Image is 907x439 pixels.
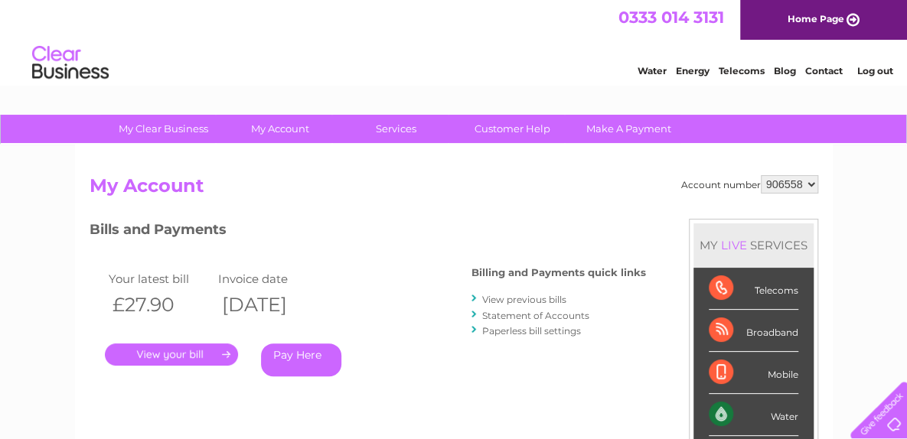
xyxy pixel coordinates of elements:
[709,352,798,394] div: Mobile
[214,268,325,289] td: Invoice date
[90,219,646,246] h3: Bills and Payments
[709,310,798,352] div: Broadband
[105,289,215,320] th: £27.90
[638,65,667,76] a: Water
[805,65,843,76] a: Contact
[100,115,227,143] a: My Clear Business
[482,310,589,321] a: Statement of Accounts
[105,343,238,366] a: .
[482,325,581,337] a: Paperless bill settings
[681,175,818,193] div: Account number
[618,8,724,27] a: 0333 014 3131
[105,268,215,289] td: Your latest bill
[693,223,814,267] div: MY SERVICES
[709,394,798,436] div: Water
[333,115,459,143] a: Services
[261,343,341,376] a: Pay Here
[31,40,109,86] img: logo.png
[709,268,798,310] div: Telecoms
[471,267,646,278] h4: Billing and Payments quick links
[217,115,343,143] a: My Account
[90,175,818,204] h2: My Account
[676,65,710,76] a: Energy
[482,294,566,305] a: View previous bills
[93,8,816,74] div: Clear Business is a trading name of Verastar Limited (registered in [GEOGRAPHIC_DATA] No. 3667643...
[214,289,325,320] th: [DATE]
[719,65,765,76] a: Telecoms
[449,115,576,143] a: Customer Help
[774,65,796,76] a: Blog
[566,115,692,143] a: Make A Payment
[856,65,892,76] a: Log out
[718,238,750,252] div: LIVE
